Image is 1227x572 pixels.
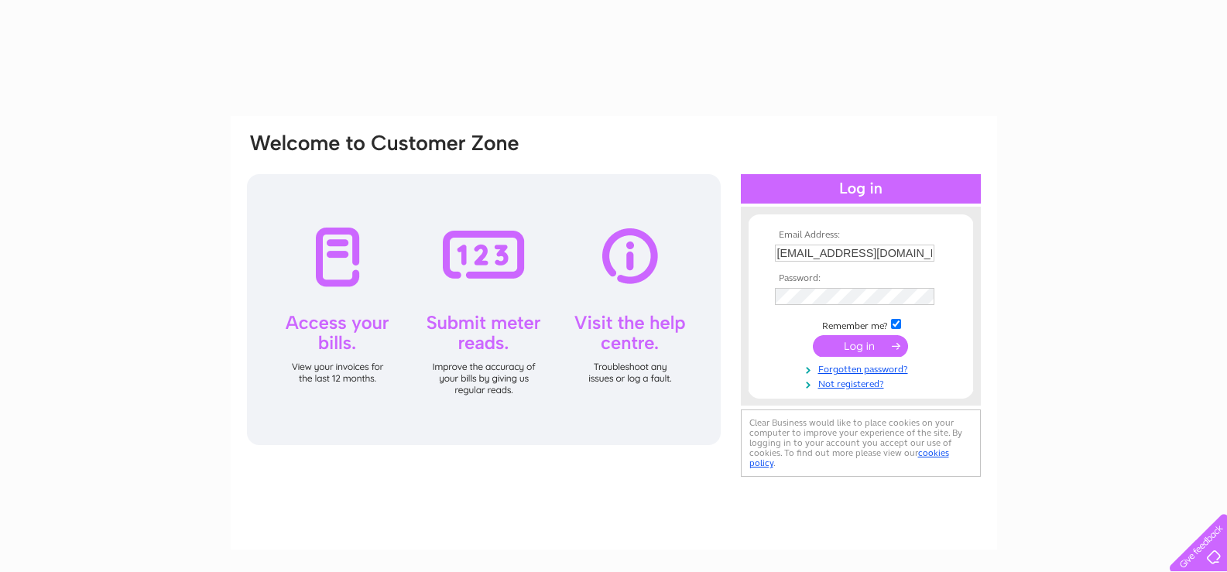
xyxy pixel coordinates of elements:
th: Email Address: [771,230,951,241]
td: Remember me? [771,317,951,332]
a: Forgotten password? [775,361,951,375]
input: Submit [813,335,908,357]
div: Clear Business would like to place cookies on your computer to improve your experience of the sit... [741,409,981,477]
th: Password: [771,273,951,284]
a: Not registered? [775,375,951,390]
a: cookies policy [749,447,949,468]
